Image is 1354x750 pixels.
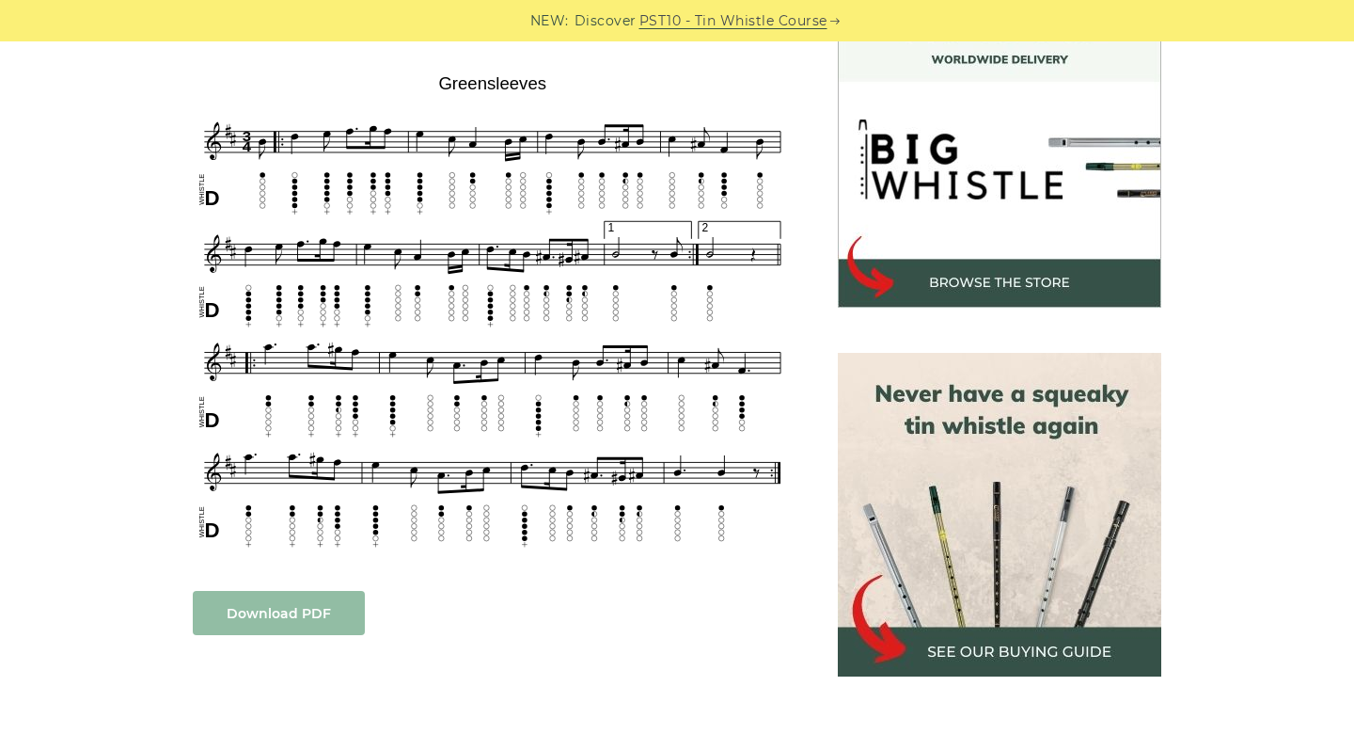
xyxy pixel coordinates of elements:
[530,10,569,32] span: NEW:
[575,10,637,32] span: Discover
[639,10,827,32] a: PST10 - Tin Whistle Course
[193,67,793,553] img: Greensleeves Tin Whistle Tab & Sheet Music
[193,591,365,635] a: Download PDF
[838,353,1161,677] img: tin whistle buying guide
